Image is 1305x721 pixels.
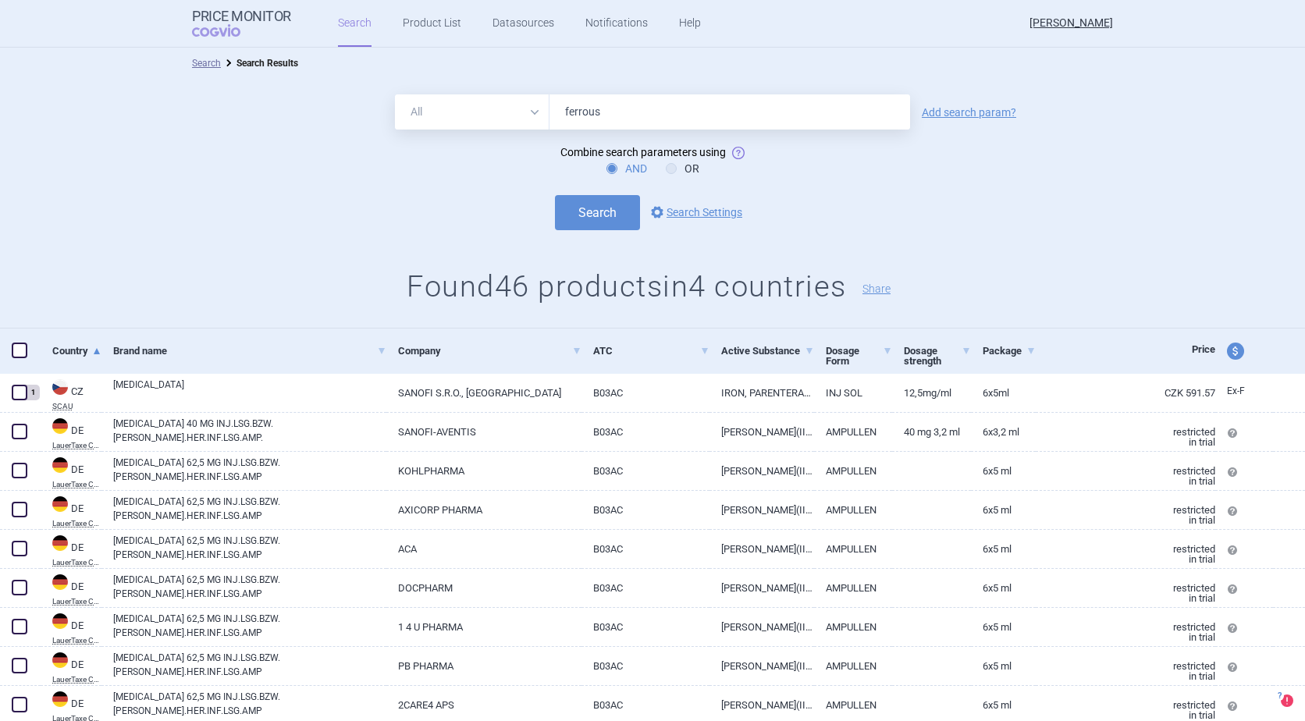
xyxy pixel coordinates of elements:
strong: Price Monitor [192,9,291,24]
a: B03AC [581,491,709,529]
a: Dosage strength [904,332,970,380]
a: Brand name [113,332,386,370]
a: DEDELauerTaxe CGM [41,534,101,566]
a: Active Substance [721,332,814,370]
a: DEDELauerTaxe CGM [41,456,101,488]
img: Germany [52,496,68,512]
a: [PERSON_NAME](III)-NATRIUM-D-GLUCONAT-KOMPLEX [709,413,814,451]
a: [MEDICAL_DATA] 62,5 MG INJ.LSG.BZW.[PERSON_NAME].HER.INF.LSG.AMP [113,456,386,484]
a: restrictedin trial [1036,608,1215,656]
img: Germany [52,535,68,551]
a: ? [1281,694,1300,707]
a: [PERSON_NAME](III)-NATRIUM-D-GLUCONAT-KOMPLEX [709,530,814,568]
a: [MEDICAL_DATA] 62,5 MG INJ.LSG.BZW.[PERSON_NAME].HER.INF.LSG.AMP [113,495,386,523]
a: 6X5 ml [971,530,1037,568]
a: AMPULLEN [814,491,892,529]
a: CZCZSCAU [41,378,101,410]
img: Germany [52,652,68,668]
a: restrictedin trial [1036,491,1215,539]
img: Germany [52,418,68,434]
a: ATC [593,332,709,370]
a: restrictedin trial [1036,530,1215,578]
a: AMPULLEN [814,608,892,646]
a: 6X5 ml [971,491,1037,529]
span: Price [1192,343,1215,355]
a: CZK 591.57 [1036,374,1215,412]
a: [MEDICAL_DATA] 62,5 MG INJ.LSG.BZW.[PERSON_NAME].HER.INF.LSG.AMP [113,690,386,718]
a: AXICORP PHARMA [386,491,582,529]
a: 6X3,2 ml [971,413,1037,451]
a: AMPULLEN [814,452,892,490]
a: [PERSON_NAME](III)-NATRIUM-D-GLUCONAT-KOMPLEX [709,569,814,607]
a: 12,5MG/ML [892,374,970,412]
abbr: LauerTaxe CGM — Complex database for German drug information provided by commercial provider CGM ... [52,598,101,606]
img: Germany [52,457,68,473]
a: 40 mg 3,2 ml [892,413,970,451]
a: AMPULLEN [814,530,892,568]
a: Price MonitorCOGVIO [192,9,291,38]
button: Share [862,283,891,294]
a: AMPULLEN [814,647,892,685]
a: B03AC [581,413,709,451]
a: Search Settings [648,203,742,222]
a: B03AC [581,569,709,607]
a: ACA [386,530,582,568]
a: 6X5 ml [971,569,1037,607]
a: Package [983,332,1037,370]
a: AMPULLEN [814,413,892,451]
a: 6X5 ml [971,452,1037,490]
a: restrictedin trial [1036,452,1215,500]
a: INJ SOL [814,374,892,412]
a: B03AC [581,452,709,490]
button: Search [555,195,640,230]
a: [MEDICAL_DATA] 62,5 MG INJ.LSG.BZW.[PERSON_NAME].HER.INF.LSG.AMP [113,573,386,601]
a: [MEDICAL_DATA] 62,5 MG INJ.LSG.BZW.[PERSON_NAME].HER.INF.LSG.AMP [113,534,386,562]
img: Germany [52,691,68,707]
abbr: LauerTaxe CGM — Complex database for German drug information provided by commercial provider CGM ... [52,481,101,488]
span: Combine search parameters using [560,146,726,158]
a: 1 4 U PHARMA [386,608,582,646]
a: [MEDICAL_DATA] 40 MG INJ.LSG.BZW.[PERSON_NAME].HER.INF.LSG.AMP. [113,417,386,445]
a: DEDELauerTaxe CGM [41,651,101,684]
img: Germany [52,574,68,590]
abbr: LauerTaxe CGM — Complex database for German drug information provided by commercial provider CGM ... [52,520,101,527]
a: B03AC [581,374,709,412]
a: [PERSON_NAME](III)-NATRIUM-D-GLUCONAT-KOMPLEX [709,452,814,490]
a: AMPULLEN [814,569,892,607]
a: Ex-F [1215,380,1273,403]
a: Country [52,332,101,370]
a: 6X5ML [971,374,1037,412]
a: KOHLPHARMA [386,452,582,490]
a: DEDELauerTaxe CGM [41,417,101,449]
a: restrictedin trial [1036,413,1215,461]
span: COGVIO [192,24,262,37]
a: DOCPHARM [386,569,582,607]
a: [MEDICAL_DATA] 62,5 MG INJ.LSG.BZW.[PERSON_NAME].HER.INF.LSG.AMP [113,651,386,679]
a: SANOFI-AVENTIS [386,413,582,451]
a: [PERSON_NAME](III)-NATRIUM-D-GLUCONAT-KOMPLEX [709,491,814,529]
a: [PERSON_NAME](III)-NATRIUM-D-GLUCONAT-KOMPLEX [709,608,814,646]
abbr: LauerTaxe CGM — Complex database for German drug information provided by commercial provider CGM ... [52,559,101,566]
abbr: LauerTaxe CGM — Complex database for German drug information provided by commercial provider CGM ... [52,442,101,449]
a: restrictedin trial [1036,647,1215,695]
label: OR [666,161,699,176]
label: AND [606,161,647,176]
a: Add search param? [922,107,1016,118]
img: Germany [52,613,68,629]
a: [PERSON_NAME](III)-NATRIUM-D-GLUCONAT-KOMPLEX [709,647,814,685]
li: Search Results [221,55,298,71]
a: DEDELauerTaxe CGM [41,495,101,527]
strong: Search Results [236,58,298,69]
a: [MEDICAL_DATA] 62,5 MG INJ.LSG.BZW.[PERSON_NAME].HER.INF.LSG.AMP [113,612,386,640]
a: SANOFI S.R.O., [GEOGRAPHIC_DATA] [386,374,582,412]
a: B03AC [581,647,709,685]
a: B03AC [581,530,709,568]
a: Search [192,58,221,69]
li: Search [192,55,221,71]
abbr: LauerTaxe CGM — Complex database for German drug information provided by commercial provider CGM ... [52,637,101,645]
a: B03AC [581,608,709,646]
a: 6X5 ml [971,647,1037,685]
a: DEDELauerTaxe CGM [41,612,101,645]
a: Company [398,332,582,370]
abbr: LauerTaxe CGM — Complex database for German drug information provided by commercial provider CGM ... [52,676,101,684]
